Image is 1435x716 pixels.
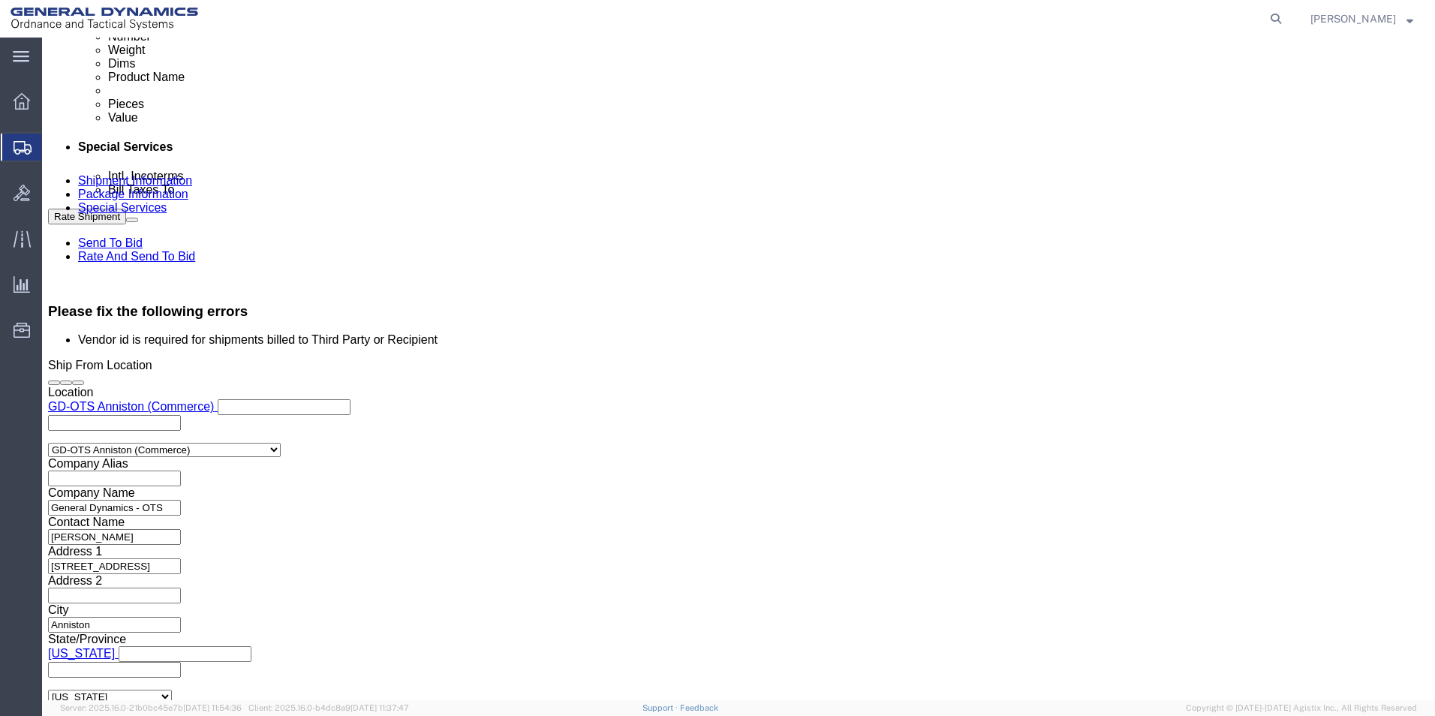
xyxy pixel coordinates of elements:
[248,703,409,712] span: Client: 2025.16.0-b4dc8a9
[11,8,198,30] img: logo
[60,703,242,712] span: Server: 2025.16.0-21b0bc45e7b
[1310,11,1396,27] span: LaShirl Montgomery
[42,38,1435,700] iframe: FS Legacy Container
[642,703,680,712] a: Support
[1310,10,1414,28] button: [PERSON_NAME]
[350,703,409,712] span: [DATE] 11:37:47
[680,703,718,712] a: Feedback
[183,703,242,712] span: [DATE] 11:54:36
[1186,702,1417,714] span: Copyright © [DATE]-[DATE] Agistix Inc., All Rights Reserved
